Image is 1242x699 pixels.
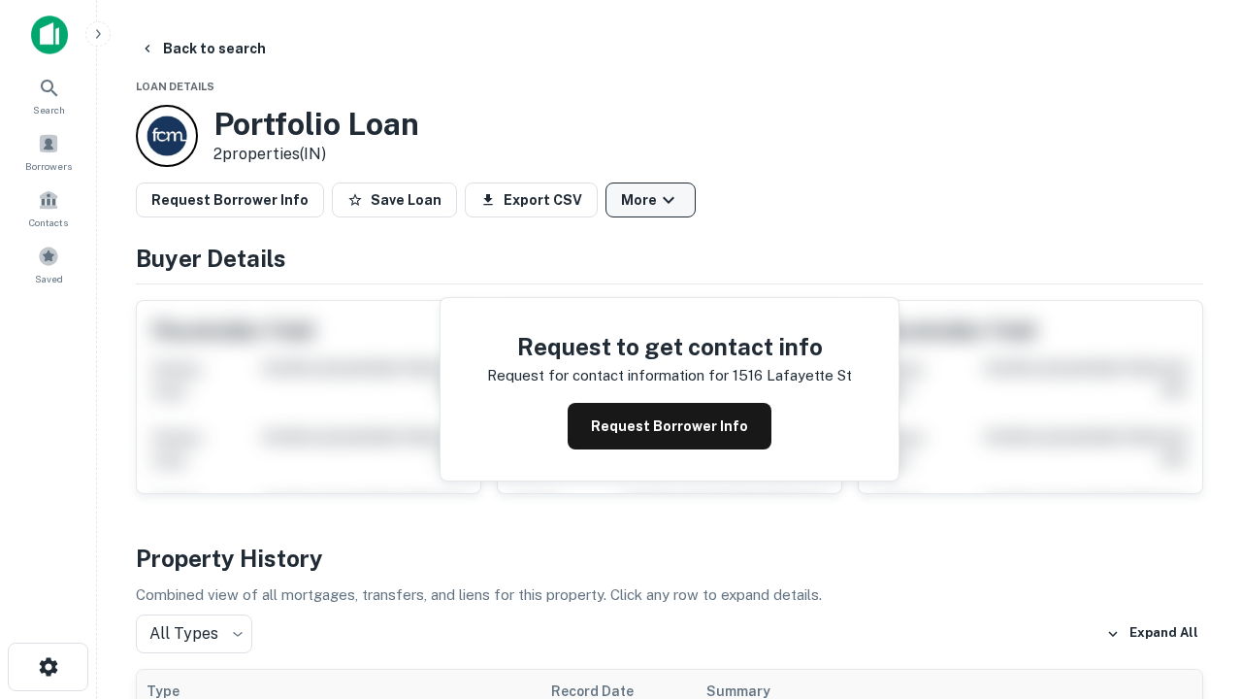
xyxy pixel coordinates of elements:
a: Search [6,69,91,121]
span: Saved [35,271,63,286]
h3: Portfolio Loan [213,106,419,143]
button: Request Borrower Info [568,403,771,449]
span: Contacts [29,215,68,230]
button: Back to search [132,31,274,66]
p: Request for contact information for [487,364,729,387]
span: Search [33,102,65,117]
iframe: Chat Widget [1145,482,1242,575]
button: Expand All [1101,619,1203,649]
p: Combined view of all mortgages, transfers, and liens for this property. Click any row to expand d... [136,583,1203,607]
button: Save Loan [332,183,457,217]
a: Saved [6,238,91,290]
a: Contacts [6,182,91,234]
div: All Types [136,615,252,653]
button: Request Borrower Info [136,183,324,217]
h4: Property History [136,541,1203,576]
h4: Buyer Details [136,241,1203,276]
p: 1516 lafayette st [733,364,852,387]
a: Borrowers [6,125,91,178]
span: Borrowers [25,158,72,174]
button: More [605,183,696,217]
button: Export CSV [465,183,598,217]
span: Loan Details [136,81,214,92]
img: capitalize-icon.png [31,16,68,54]
h4: Request to get contact info [487,329,852,364]
p: 2 properties (IN) [213,143,419,166]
